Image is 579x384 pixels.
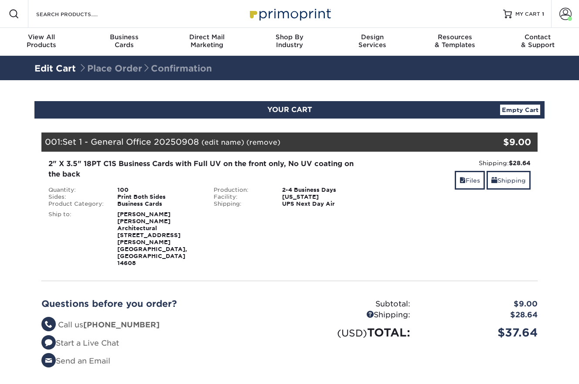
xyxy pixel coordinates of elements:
[165,28,248,56] a: Direct MailMarketing
[248,33,331,41] span: Shop By
[117,211,187,266] strong: [PERSON_NAME] [PERSON_NAME] Architectural [STREET_ADDRESS][PERSON_NAME] [GEOGRAPHIC_DATA], [GEOGR...
[414,28,497,56] a: Resources& Templates
[414,33,497,41] span: Resources
[496,28,579,56] a: Contact& Support
[201,138,244,146] a: (edit name)
[83,33,166,41] span: Business
[491,177,497,184] span: shipping
[83,28,166,56] a: BusinessCards
[246,4,333,23] img: Primoprint
[41,357,110,365] a: Send an Email
[417,299,544,310] div: $9.00
[417,324,544,341] div: $37.64
[496,33,579,49] div: & Support
[165,33,248,49] div: Marketing
[455,136,531,149] div: $9.00
[417,309,544,321] div: $28.64
[500,105,540,115] a: Empty Cart
[62,137,199,146] span: Set 1 - General Office 20250908
[460,177,466,184] span: files
[248,28,331,56] a: Shop ByIndustry
[83,320,160,329] strong: [PHONE_NUMBER]
[42,187,111,194] div: Quantity:
[542,11,544,17] span: 1
[48,159,365,180] div: 2" X 3.5" 18PT C1S Business Cards with Full UV on the front only, No UV coating on the back
[78,63,212,74] span: Place Order Confirmation
[248,33,331,49] div: Industry
[276,194,372,200] div: [US_STATE]
[83,33,166,49] div: Cards
[165,33,248,41] span: Direct Mail
[515,10,540,18] span: MY CART
[276,200,372,207] div: UPS Next Day Air
[207,200,276,207] div: Shipping:
[41,133,455,152] div: 001:
[331,33,414,49] div: Services
[41,299,283,309] h2: Questions before you order?
[207,194,276,200] div: Facility:
[331,33,414,41] span: Design
[496,33,579,41] span: Contact
[42,211,111,267] div: Ship to:
[337,327,367,339] small: (USD)
[111,200,207,207] div: Business Cards
[276,187,372,194] div: 2-4 Business Days
[111,187,207,194] div: 100
[246,138,280,146] a: (remove)
[487,171,531,190] a: Shipping
[331,28,414,56] a: DesignServices
[41,339,119,347] a: Start a Live Chat
[289,324,417,341] div: TOTAL:
[289,299,417,310] div: Subtotal:
[289,309,417,321] div: Shipping:
[35,9,120,19] input: SEARCH PRODUCTS.....
[207,187,276,194] div: Production:
[455,171,485,190] a: Files
[41,319,283,331] li: Call us
[42,200,111,207] div: Product Category:
[509,160,531,167] strong: $28.64
[267,105,312,114] span: YOUR CART
[414,33,497,49] div: & Templates
[34,63,76,74] a: Edit Cart
[111,194,207,200] div: Print Both Sides
[42,194,111,200] div: Sides:
[378,159,531,167] div: Shipping:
